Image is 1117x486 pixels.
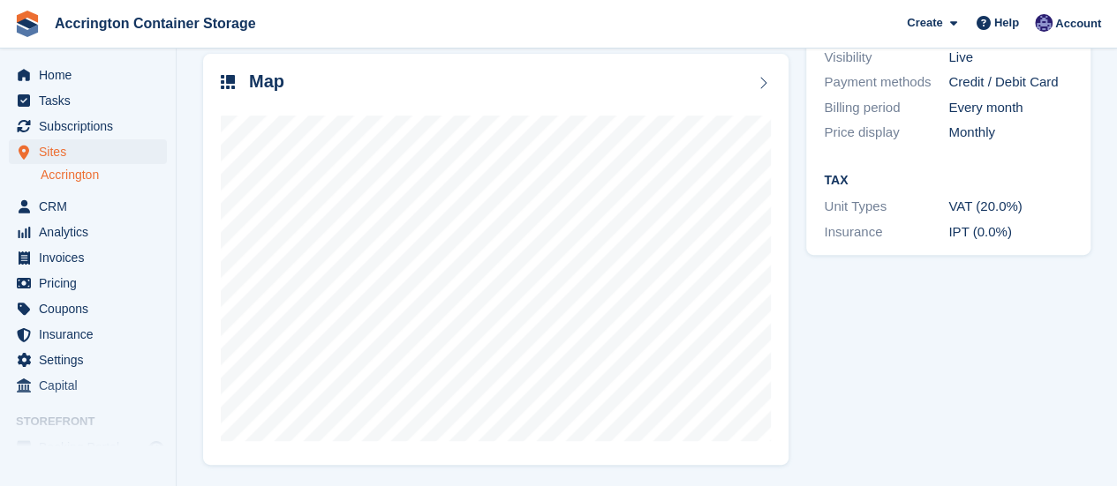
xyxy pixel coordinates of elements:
a: menu [9,435,167,460]
a: menu [9,322,167,347]
div: Credit / Debit Card [948,72,1073,93]
div: Price display [824,123,948,143]
h2: Tax [824,174,1073,188]
a: Preview store [146,437,167,458]
span: Pricing [39,271,145,295]
a: Accrington [41,167,167,183]
span: Capital [39,373,145,398]
div: Billing period [824,98,948,118]
a: menu [9,220,167,244]
span: Analytics [39,220,145,244]
span: Booking Portal [39,435,145,460]
div: Insurance [824,222,948,243]
span: Coupons [39,296,145,321]
a: Map [203,54,789,466]
div: IPT (0.0%) [948,222,1073,243]
img: Jacob Connolly [1035,14,1053,32]
span: Subscriptions [39,114,145,138]
a: menu [9,114,167,138]
img: map-icn-33ee37083ee616e46c38cad1a60f524a97daa1e2b2c8c0bc3eb3415660979fc1.svg [221,75,235,89]
a: menu [9,373,167,398]
span: Invoices [39,245,145,270]
img: stora-icon-8386f47178a22dfd0bd8f6a31ec36ba5ce8667c1dd55bd0f319d3a0aa187defe.svg [14,11,41,37]
span: CRM [39,194,145,219]
span: Tasks [39,88,145,113]
div: Every month [948,98,1073,118]
a: menu [9,63,167,87]
div: Visibility [824,48,948,68]
span: Sites [39,139,145,164]
a: Accrington Container Storage [48,9,263,38]
div: Unit Types [824,197,948,217]
span: Create [907,14,942,32]
h2: Map [249,71,284,92]
span: Home [39,63,145,87]
span: Help [994,14,1019,32]
div: VAT (20.0%) [948,197,1073,217]
a: menu [9,245,167,270]
a: menu [9,296,167,321]
span: Account [1055,15,1101,33]
span: Insurance [39,322,145,347]
a: menu [9,88,167,113]
div: Monthly [948,123,1073,143]
span: Settings [39,348,145,372]
div: Live [948,48,1073,68]
span: Storefront [16,413,176,430]
a: menu [9,271,167,295]
div: Payment methods [824,72,948,93]
a: menu [9,139,167,164]
a: menu [9,194,167,219]
a: menu [9,348,167,372]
